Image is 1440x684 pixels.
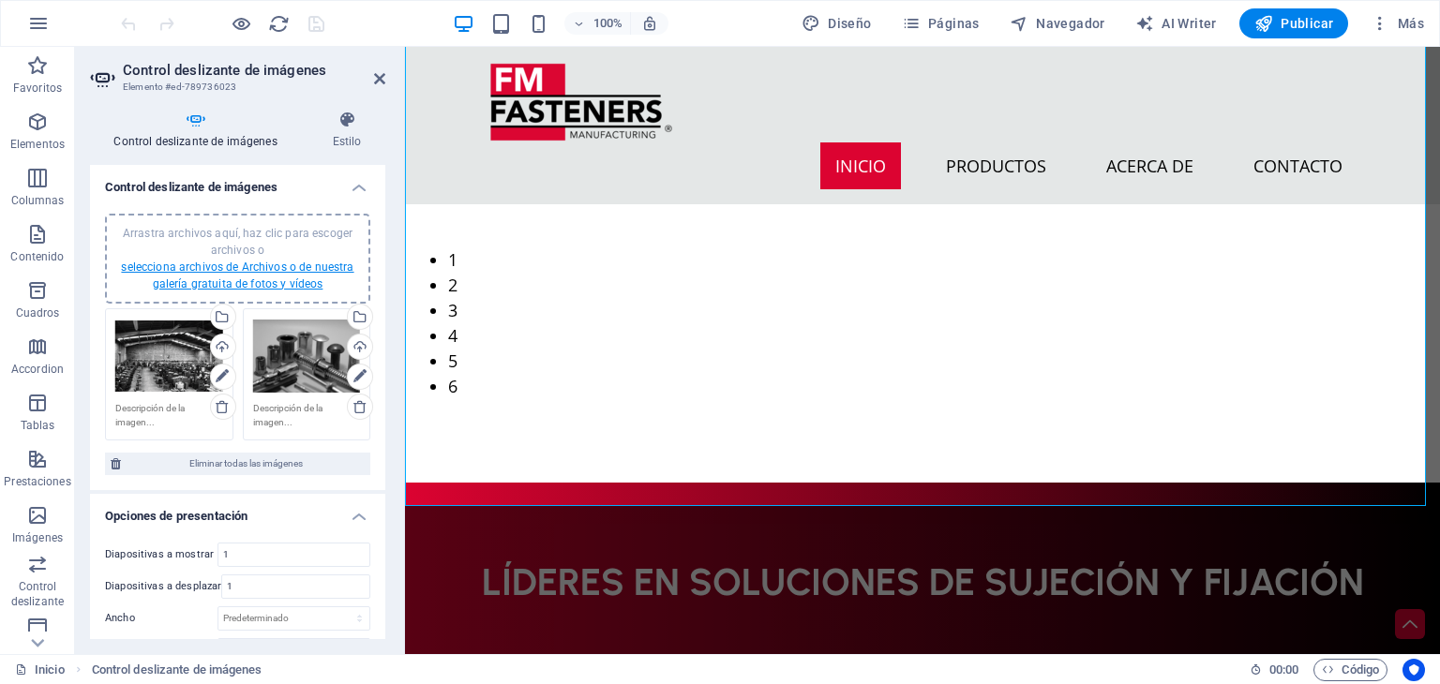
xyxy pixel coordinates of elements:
span: : [1282,662,1285,677]
p: Tablas [21,418,55,433]
a: Haz clic para cancelar la selección y doble clic para abrir páginas [15,659,65,681]
span: Publicar [1254,14,1334,33]
span: Navegador [1010,14,1105,33]
h4: Control deslizante de imágenes [90,111,308,150]
span: Páginas [902,14,980,33]
div: BN_DIVERSO_REMACHE3-TPT-seV3WlAMz-8aNECfEQ.png [253,319,361,394]
label: Ancho [105,613,217,623]
p: Elementos [10,137,65,152]
button: Páginas [894,8,987,38]
button: Más [1363,8,1432,38]
button: reload [267,12,290,35]
button: Diseño [794,8,879,38]
p: Cuadros [16,305,60,320]
label: Diapositivas a mostrar [105,549,217,559]
h6: 100% [592,12,622,35]
span: Más [1371,14,1424,33]
button: Haz clic para salir del modo de previsualización y seguir editando [230,12,252,35]
span: AI Writer [1135,14,1217,33]
button: Navegador [1002,8,1113,38]
h4: Opciones de presentación [90,494,385,528]
p: Imágenes [12,530,63,545]
button: 100% [564,12,631,35]
span: Eliminar todas las imágenes [127,453,365,475]
h6: Tiempo de la sesión [1250,659,1299,681]
p: Contenido [10,249,64,264]
button: Eliminar todas las imágenes [105,453,370,475]
span: Arrastra archivos aquí, haz clic para escoger archivos o [121,227,353,290]
p: Favoritos [13,81,62,96]
h2: Control deslizante de imágenes [123,62,385,79]
p: Prestaciones [4,474,70,489]
button: Publicar [1239,8,1349,38]
span: 00 00 [1269,659,1298,681]
span: Código [1322,659,1379,681]
h4: Estilo [308,111,385,150]
h4: Control deslizante de imágenes [90,165,385,199]
button: Usercentrics [1402,659,1425,681]
h3: Elemento #ed-789736023 [123,79,348,96]
p: Accordion [11,362,64,377]
nav: breadcrumb [92,659,262,681]
div: PLANTA_V2-4jkRX21NV0CdSQyE3lUcgA.png [115,319,223,394]
button: AI Writer [1128,8,1224,38]
a: selecciona archivos de Archivos o de nuestra galería gratuita de fotos y vídeos [121,260,353,290]
i: Al redimensionar, ajustar el nivel de zoom automáticamente para ajustarse al dispositivo elegido. [641,15,658,32]
button: Código [1313,659,1387,681]
div: Diseño (Ctrl+Alt+Y) [794,8,879,38]
i: Volver a cargar página [268,13,290,35]
span: Diseño [802,14,872,33]
p: Columnas [11,193,65,208]
label: Diapositivas a desplazar [105,581,221,591]
span: Haz clic para seleccionar y doble clic para editar [92,659,262,681]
